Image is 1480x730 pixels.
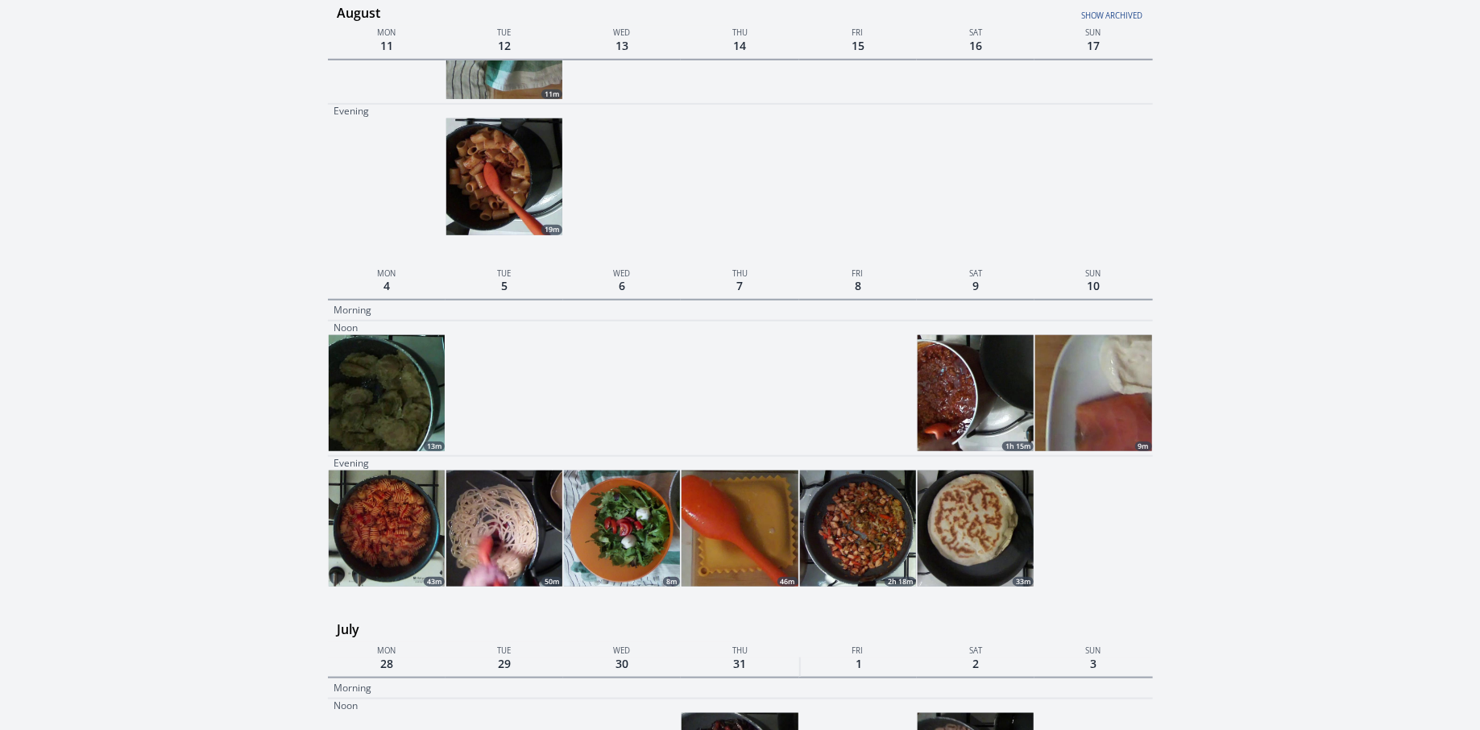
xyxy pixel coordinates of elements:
img: 250806174447_thumb.jpeg [564,471,680,587]
a: 2h 18m [800,471,916,587]
p: Wed [563,24,681,39]
span: 5 [498,275,511,297]
img: 250804171317_thumb.jpeg [329,471,445,587]
span: 11 [377,35,396,56]
p: Mon [328,24,446,39]
a: 33m [918,471,1034,587]
p: Sun [1034,642,1152,657]
p: Noon [334,699,359,712]
p: Mon [328,265,446,280]
span: 15 [848,35,868,56]
span: 30 [612,653,632,674]
a: 9m [1035,335,1151,451]
h3: July [338,616,1153,642]
p: Morning [334,304,372,317]
p: Sat [917,642,1034,657]
a: 1h 15m [918,335,1034,451]
div: 19m [541,225,562,234]
img: 250810111244_thumb.jpeg [1035,335,1151,451]
div: 13m [424,442,445,451]
p: Sat [917,265,1034,280]
div: 50m [541,577,562,587]
p: Evening [334,457,370,470]
span: 31 [731,653,750,674]
p: Thu [681,24,798,39]
p: Fri [799,642,917,657]
span: 17 [1084,35,1103,56]
a: 50m [446,471,562,587]
p: Morning [334,682,372,695]
img: 250809155357_thumb.jpeg [918,471,1034,587]
img: 250804113851_thumb.jpeg [329,335,445,451]
p: Evening [334,105,370,118]
p: Thu [681,265,798,280]
div: 46m [777,577,798,587]
a: 19m [446,118,562,234]
div: 33m [1013,577,1034,587]
img: 250812174338_thumb.jpeg [446,118,562,234]
p: Tue [446,642,563,657]
p: Noon [334,321,359,334]
span: 4 [380,275,393,297]
span: 6 [616,275,628,297]
span: 28 [377,653,396,674]
p: Fri [799,24,917,39]
span: 1 [852,653,865,674]
span: 9 [969,275,982,297]
p: Wed [563,265,681,280]
p: Sun [1034,24,1152,39]
div: 9m [1135,442,1152,451]
span: 14 [731,35,750,56]
img: 250805171247_thumb.jpeg [446,471,562,587]
p: Thu [681,642,798,657]
span: 8 [852,275,864,297]
p: Wed [563,642,681,657]
img: 250807174827_thumb.jpeg [682,471,798,587]
span: 16 [966,35,985,56]
a: 8m [564,471,680,587]
span: 3 [1087,653,1100,674]
div: 43m [424,577,445,587]
span: 2 [969,653,982,674]
span: 10 [1084,275,1103,297]
span: 29 [495,653,514,674]
a: 43m [329,471,445,587]
img: 250809100606_thumb.jpeg [918,335,1034,451]
div: 2h 18m [885,577,916,587]
span: 13 [612,35,632,56]
p: Tue [446,265,563,280]
p: Fri [799,265,917,280]
a: 46m [682,471,798,587]
p: Sat [917,24,1034,39]
span: 12 [495,35,514,56]
div: 8m [663,577,680,587]
p: Tue [446,24,563,39]
a: 13m [329,335,445,451]
span: 7 [734,275,747,297]
p: Sun [1034,265,1152,280]
p: Mon [328,642,446,657]
img: 250808163308_thumb.jpeg [800,471,916,587]
div: 11m [541,89,562,99]
div: 1h 15m [1002,442,1034,451]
